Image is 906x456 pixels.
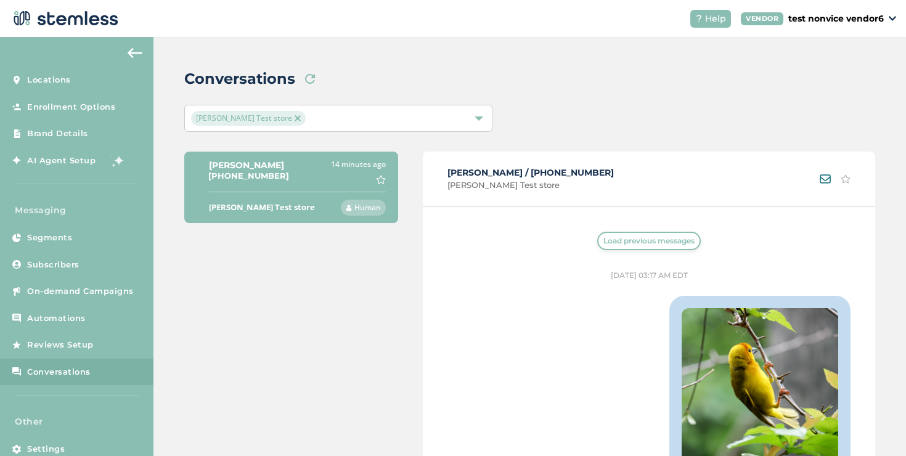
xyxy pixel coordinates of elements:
p: test nonvice vendor6 [788,12,884,25]
span: Help [705,12,726,25]
span: Automations [27,312,86,325]
button: Load previous messages [597,232,701,250]
label: [PHONE_NUMBER] [208,171,289,181]
img: logo-dark-0685b13c.svg [10,6,118,31]
span: Load previous messages [603,235,695,246]
div: [PERSON_NAME] / [PHONE_NUMBER] [447,166,614,192]
label: [PERSON_NAME] Test store [209,202,315,214]
span: [PERSON_NAME] Test store [191,111,306,126]
span: Settings [27,443,65,455]
label: [DATE] 03:17 AM EDT [611,270,688,281]
span: Enrollment Options [27,101,115,113]
span: Reviews Setup [27,339,94,351]
div: VENDOR [741,12,783,25]
img: icon-close-accent-8a337256.svg [295,115,301,121]
span: Subscribers [27,259,80,271]
span: Segments [27,232,72,244]
span: Brand Details [27,128,88,140]
span: [PERSON_NAME] Test store [447,179,614,192]
span: Conversations [27,366,91,378]
h2: Conversations [184,68,295,90]
img: icon-arrow-back-accent-c549486e.svg [128,48,142,58]
span: AI Agent Setup [27,155,96,167]
img: icon_down-arrow-small-66adaf34.svg [889,16,896,21]
label: [PERSON_NAME] [209,161,289,169]
span: Locations [27,74,71,86]
img: icon-refresh-2c275ef6.svg [305,74,315,84]
img: icon-help-white-03924b79.svg [695,15,703,22]
label: 14 minutes ago [331,159,386,170]
span: Human [354,202,381,213]
img: glitter-stars-b7820f95.gif [105,148,129,173]
iframe: Chat Widget [844,397,906,456]
span: On-demand Campaigns [27,285,134,298]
